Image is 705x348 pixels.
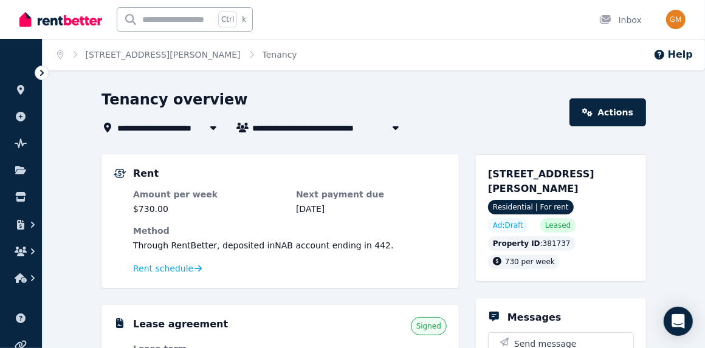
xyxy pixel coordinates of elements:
img: RentBetter [19,10,102,29]
img: Gopi Modi [666,10,686,29]
button: Help [653,47,693,62]
a: Actions [569,98,646,126]
div: Open Intercom Messenger [664,307,693,336]
span: k [242,15,246,24]
span: Through RentBetter , deposited in NAB account ending in 442 . [133,241,394,250]
h5: Messages [507,310,561,325]
span: Property ID [493,239,540,248]
dt: Method [133,225,447,237]
img: Rental Payments [114,169,126,178]
dt: Next payment due [296,188,447,200]
span: Leased [545,220,571,230]
span: Ad: Draft [493,220,523,230]
span: Signed [416,321,441,331]
span: Tenancy [263,49,297,61]
div: : 381737 [488,236,576,251]
div: Inbox [599,14,642,26]
h5: Lease agreement [133,317,228,332]
a: Rent schedule [133,262,202,275]
dt: Amount per week [133,188,284,200]
dd: $730.00 [133,203,284,215]
dd: [DATE] [296,203,447,215]
nav: Breadcrumb [43,39,312,70]
span: [STREET_ADDRESS][PERSON_NAME] [488,168,594,194]
h1: Tenancy overview [101,90,248,109]
span: 730 per week [505,258,555,266]
span: Residential | For rent [488,200,574,214]
h5: Rent [133,166,159,181]
span: Ctrl [218,12,237,27]
a: [STREET_ADDRESS][PERSON_NAME] [86,50,241,60]
span: Rent schedule [133,262,193,275]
